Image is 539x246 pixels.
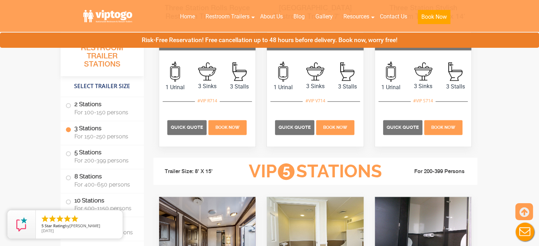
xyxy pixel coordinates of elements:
span: 1 Urinal [267,83,299,92]
div: #VIP S714 [411,96,436,105]
span: Book Now [215,125,240,130]
span: 3 Sinks [407,82,439,91]
a: Blog [288,9,310,24]
label: 2 Stations [66,97,139,119]
span: [PERSON_NAME] [69,223,100,228]
span: 3 Sinks [299,82,331,91]
label: 5 Stations [66,145,139,167]
li: Trailer Size: 8' X 15' [158,161,238,182]
li:  [56,214,64,223]
li: For 200-399 Persons [393,167,472,176]
a: Resources [338,9,375,24]
span: For 200-399 persons [74,157,135,164]
h4: Select Trailer Size [61,80,144,93]
span: For 400-650 persons [74,181,135,188]
img: an icon of stall [448,62,462,81]
a: Gallery [310,9,338,24]
span: 1 Urinal [159,83,191,92]
span: Book Now [323,125,347,130]
img: an icon of stall [232,62,247,81]
span: For 150-250 persons [74,133,135,140]
a: Contact Us [375,9,412,24]
img: an icon of urinal [386,62,396,81]
img: Review Rating [15,217,29,231]
li:  [63,214,72,223]
li:  [48,214,57,223]
h3: VIP Stations [237,162,393,181]
a: Quick Quote [167,124,208,130]
img: an icon of sink [306,62,324,80]
a: Book Now [207,124,247,130]
span: 1 Urinal [375,83,407,92]
span: Star Rating [45,223,65,228]
span: 3 Stalls [223,82,256,91]
span: For 100-150 persons [74,109,135,116]
img: an icon of urinal [278,62,288,81]
button: Book Now [418,10,450,24]
label: 3 Stations [66,121,139,143]
button: Live Chat [511,218,539,246]
a: Home [175,9,200,24]
a: Book Now [412,9,456,28]
img: an icon of sink [198,62,216,80]
img: an icon of urinal [170,62,180,81]
div: #VIP R714 [195,96,220,105]
a: About Us [255,9,288,24]
img: an icon of stall [340,62,354,81]
img: an icon of sink [414,62,432,80]
li:  [41,214,49,223]
span: 5 [278,163,294,180]
span: For 500-1150 persons [74,205,135,212]
span: Quick Quote [279,125,311,130]
span: [DATE] [41,228,54,233]
span: 3 Stalls [331,82,364,91]
span: Book Now [431,125,455,130]
h3: All Portable Restroom Trailer Stations [61,34,144,76]
a: Restroom Trailers [200,9,255,24]
li:  [71,214,79,223]
span: Quick Quote [171,125,203,130]
label: 10 Stations [66,193,139,215]
span: by [41,224,117,229]
span: Quick Quote [387,125,419,130]
label: 8 Stations [66,169,139,191]
span: 3 Stalls [439,82,472,91]
span: 5 [41,223,44,228]
a: Quick Quote [383,124,423,130]
span: 3 Sinks [191,82,223,91]
a: Book Now [423,124,463,130]
div: #VIP V714 [303,96,327,105]
a: Quick Quote [275,124,315,130]
a: Book Now [315,124,355,130]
